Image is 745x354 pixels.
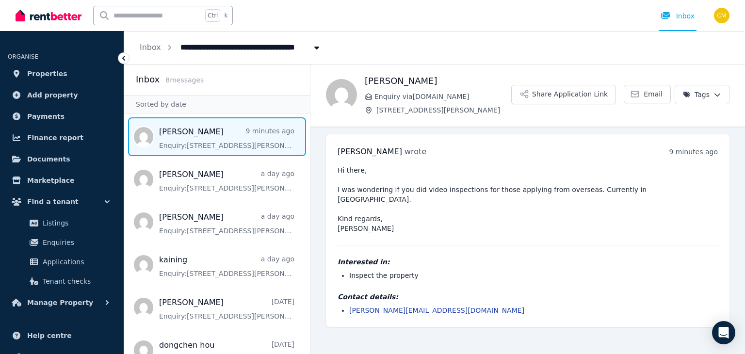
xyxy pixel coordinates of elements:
[8,128,116,147] a: Finance report
[8,85,116,105] a: Add property
[338,292,718,302] h4: Contact details:
[27,89,78,101] span: Add property
[326,79,357,110] img: Martina
[43,237,108,248] span: Enquiries
[669,148,718,156] time: 9 minutes ago
[8,171,116,190] a: Marketplace
[27,111,65,122] span: Payments
[8,192,116,211] button: Find a tenant
[644,89,663,99] span: Email
[712,321,735,344] div: Open Intercom Messenger
[124,31,337,64] nav: Breadcrumb
[159,211,294,236] a: [PERSON_NAME]a day agoEnquiry:[STREET_ADDRESS][PERSON_NAME].
[338,257,718,267] h4: Interested in:
[140,43,161,52] a: Inbox
[338,147,402,156] span: [PERSON_NAME]
[27,196,79,208] span: Find a tenant
[224,12,227,19] span: k
[349,271,718,280] li: Inspect the property
[405,147,426,156] span: wrote
[27,297,93,308] span: Manage Property
[675,85,729,104] button: Tags
[8,64,116,83] a: Properties
[661,11,695,21] div: Inbox
[159,169,294,193] a: [PERSON_NAME]a day agoEnquiry:[STREET_ADDRESS][PERSON_NAME].
[8,53,38,60] span: ORGANISE
[136,73,160,86] h2: Inbox
[714,8,729,23] img: Chantelle Martin
[376,105,511,115] span: [STREET_ADDRESS][PERSON_NAME]
[8,149,116,169] a: Documents
[338,165,718,233] pre: Hi there, I was wondering if you did video inspections for those applying from overseas. Currentl...
[165,76,204,84] span: 8 message s
[8,293,116,312] button: Manage Property
[16,8,81,23] img: RentBetter
[8,326,116,345] a: Help centre
[43,256,108,268] span: Applications
[124,95,310,113] div: Sorted by date
[159,254,294,278] a: kaininga day agoEnquiry:[STREET_ADDRESS][PERSON_NAME].
[12,233,112,252] a: Enquiries
[349,306,524,314] a: [PERSON_NAME][EMAIL_ADDRESS][DOMAIN_NAME]
[159,126,294,150] a: [PERSON_NAME]9 minutes agoEnquiry:[STREET_ADDRESS][PERSON_NAME].
[8,107,116,126] a: Payments
[365,74,511,88] h1: [PERSON_NAME]
[27,330,72,341] span: Help centre
[27,175,74,186] span: Marketplace
[27,68,67,80] span: Properties
[374,92,511,101] span: Enquiry via [DOMAIN_NAME]
[159,297,294,321] a: [PERSON_NAME][DATE]Enquiry:[STREET_ADDRESS][PERSON_NAME].
[12,213,112,233] a: Listings
[624,85,671,103] a: Email
[27,153,70,165] span: Documents
[43,217,108,229] span: Listings
[43,275,108,287] span: Tenant checks
[27,132,83,144] span: Finance report
[683,90,710,99] span: Tags
[511,85,616,104] button: Share Application Link
[12,252,112,272] a: Applications
[205,9,220,22] span: Ctrl
[12,272,112,291] a: Tenant checks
